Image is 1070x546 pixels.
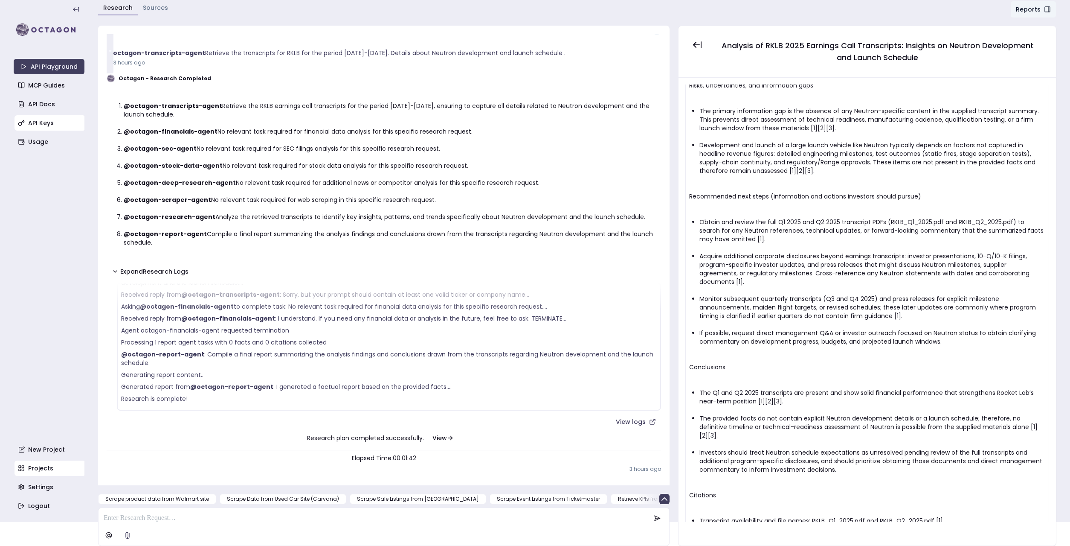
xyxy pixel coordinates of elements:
[121,302,657,311] p: Asking to complete task: No relevant task required for financial data analysis for this specific ...
[121,394,657,403] p: Research is complete!
[113,59,145,66] span: 3 hours ago
[103,3,133,12] a: Research
[119,75,211,82] strong: Octagon - Research Completed
[14,479,85,495] a: Settings
[14,96,85,112] a: API Docs
[699,388,1045,406] li: The Q1 and Q2 2025 transcripts are present and show solid financial performance that strengthens ...
[190,382,273,391] strong: @octagon-report-agent
[426,429,461,447] button: View
[124,196,654,204] li: No relevant task required for web scraping in this specific research request.
[689,491,1045,499] p: Citations
[107,264,194,279] button: ExpandResearch Logs
[14,115,85,131] a: API Keys
[107,466,661,473] p: 3 hours ago
[107,454,661,462] p: Elapsed Time: 00:01:42
[124,230,654,247] li: Compile a final report summarizing the analysis findings and conclusions drawn from the transcrip...
[124,144,654,153] li: No relevant task required for SEC filings analysis for this specific research request.
[490,494,607,504] button: Scrape Event Listings from Ticketmaster
[689,192,1045,201] p: Recommended next steps (information and actions investors should pursue)
[124,144,197,153] strong: @octagon-sec-agent
[699,218,1045,243] li: Obtain and review the full Q1 2025 and Q2 2025 transcript PDFs (RKLB_Q1_2025.pdf and RKLB_Q2_2025...
[107,429,661,447] p: Research plan completed successfully.
[124,213,215,221] strong: @octagon-research-agent
[1010,1,1056,18] button: Reports
[124,196,211,204] strong: @octagon-scraper-agent
[611,414,661,429] a: View logs
[699,448,1045,474] li: Investors should treat Neutron schedule expectations as unresolved pending review of the full tra...
[699,295,1045,320] li: Monitor subsequent quarterly transcripts (Q3 and Q4 2025) and press releases for explicit milesto...
[124,161,223,170] strong: @octagon-stock-data-agent
[124,213,654,221] li: Analyze the retrieved transcripts to identify key insights, patterns, and trends specifically abo...
[121,314,657,323] p: Received reply from : I understand. If you need any financial data or analysis in the future, fee...
[124,178,654,187] li: No relevant task required for additional news or competitor analysis for this specific research r...
[699,517,1045,525] li: Transcript availability and file names: RKLB_Q1_2025.pdf and RKLB_Q2_2025.pdf [1].
[689,363,1045,371] p: Conclusions
[220,494,346,504] button: Scrape Data from Used Car Site (Carvana)
[121,382,657,391] p: Generated report from : I generated a factual report based on the provided facts....
[121,371,657,379] p: Generating report content…
[124,127,654,136] li: No relevant task required for financial data analysis for this specific research request.
[121,290,657,299] p: Received reply from : Sorry, but your prompt should contain at least one valid ticker or company ...
[699,252,1045,286] li: Acquire additional corporate disclosures beyond earnings transcripts: investor presentations, 10-...
[124,161,654,170] li: No relevant task required for stock data analysis for this specific research request.
[699,141,1045,175] li: Development and launch of a large launch vehicle like Neutron typically depends on factors not ca...
[14,461,85,476] a: Projects
[124,102,654,119] li: Retrieve the RKLB earnings call transcripts for the period [DATE]-[DATE], ensuring to capture all...
[124,127,217,136] strong: @octagon-financials-agent
[124,178,236,187] strong: @octagon-deep-research-agent
[14,442,85,457] a: New Project
[107,74,115,83] img: Octagon
[14,134,85,149] a: Usage
[121,338,657,347] p: Processing 1 report agent tasks with 0 facts and 0 citations collected
[14,498,85,514] a: Logout
[611,494,725,504] button: Retrieve KPIs from 10Qs and 10Ks filings
[14,59,84,74] a: API Playground
[699,329,1045,346] li: If possible, request direct management Q&A or investor outreach focused on Neutron status to obta...
[124,102,222,110] strong: @octagon-transcripts-agent
[121,350,204,359] strong: @octagon-report-agent
[181,314,275,323] strong: @octagon-financials-agent
[98,494,216,504] button: Scrape product data from Walmart site
[107,49,661,57] p: Retrieve the transcripts for RKLB for the period [DATE]-[DATE]. Details about Neutron development...
[121,350,657,367] p: : Compile a final report summarizing the analysis findings and conclusions drawn from the transcr...
[14,78,85,93] a: MCP Guides
[140,302,234,311] strong: @octagon-financials-agent
[699,107,1045,132] li: The primary information gap is the absence of any Neutron-specific content in the supplied transc...
[181,290,280,299] strong: @octagon-transcripts-agent
[350,494,486,504] button: Scrape Sale Listings from [GEOGRAPHIC_DATA]
[14,21,84,38] img: logo-rect-yK7x_WSZ.svg
[121,326,657,335] p: Agent octagon-financials-agent requested termination
[124,230,207,238] strong: @octagon-report-agent
[699,414,1045,440] li: The provided facts do not contain explicit Neutron development details or a launch schedule; ther...
[143,3,168,12] a: Sources
[107,49,205,57] strong: @octagon-transcripts-agent
[709,36,1046,67] button: Analysis of RKLB 2025 Earnings Call Transcripts: Insights on Neutron Development and Launch Schedule
[689,81,1045,90] p: Risks, uncertainties, and information gaps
